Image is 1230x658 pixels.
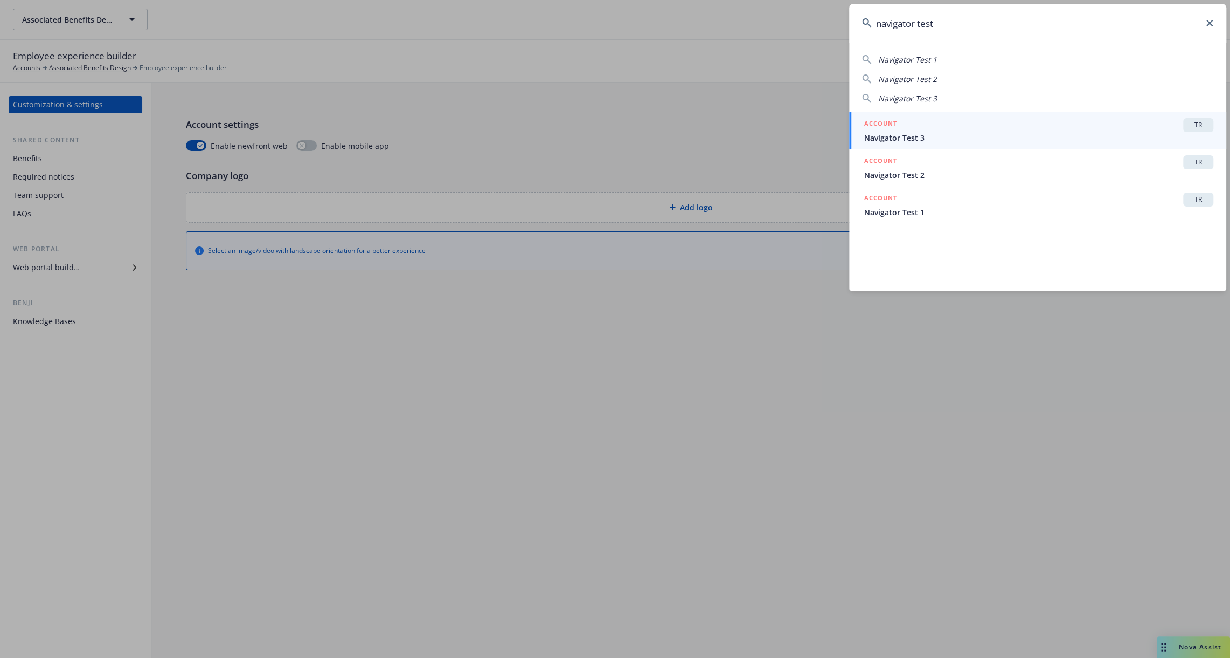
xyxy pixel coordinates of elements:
[864,118,897,131] h5: ACCOUNT
[864,155,897,168] h5: ACCOUNT
[1187,120,1209,130] span: TR
[864,193,897,205] h5: ACCOUNT
[849,4,1226,43] input: Search...
[849,112,1226,149] a: ACCOUNTTRNavigator Test 3
[1187,195,1209,204] span: TR
[864,169,1213,181] span: Navigator Test 2
[878,54,937,65] span: Navigator Test 1
[849,187,1226,224] a: ACCOUNTTRNavigator Test 1
[1187,157,1209,167] span: TR
[878,93,937,104] span: Navigator Test 3
[864,207,1213,218] span: Navigator Test 1
[878,74,937,84] span: Navigator Test 2
[864,132,1213,143] span: Navigator Test 3
[849,149,1226,187] a: ACCOUNTTRNavigator Test 2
